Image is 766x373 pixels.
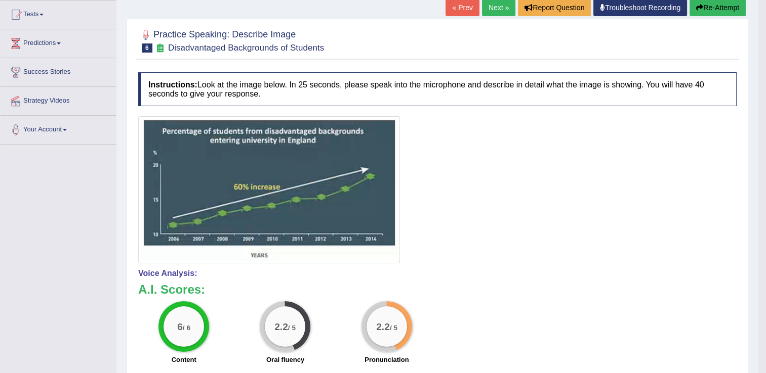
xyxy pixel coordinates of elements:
big: 2.2 [376,321,390,332]
b: Instructions: [148,80,197,89]
small: / 6 [183,324,190,332]
big: 6 [177,321,183,332]
a: Success Stories [1,58,116,83]
a: Predictions [1,29,116,55]
big: 2.2 [275,321,289,332]
small: / 5 [288,324,296,332]
a: Strategy Videos [1,87,116,112]
h2: Practice Speaking: Describe Image [138,27,324,53]
label: Content [172,355,196,364]
small: / 5 [390,324,397,332]
b: A.I. Scores: [138,283,205,296]
label: Pronunciation [365,355,409,364]
small: Disadvantaged Backgrounds of Students [168,43,324,53]
small: Exam occurring question [155,43,166,53]
span: 6 [142,43,152,53]
a: Tests [1,1,116,26]
a: Your Account [1,116,116,141]
h4: Look at the image below. In 25 seconds, please speak into the microphone and describe in detail w... [138,72,737,106]
label: Oral fluency [266,355,304,364]
h4: Voice Analysis: [138,269,737,278]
